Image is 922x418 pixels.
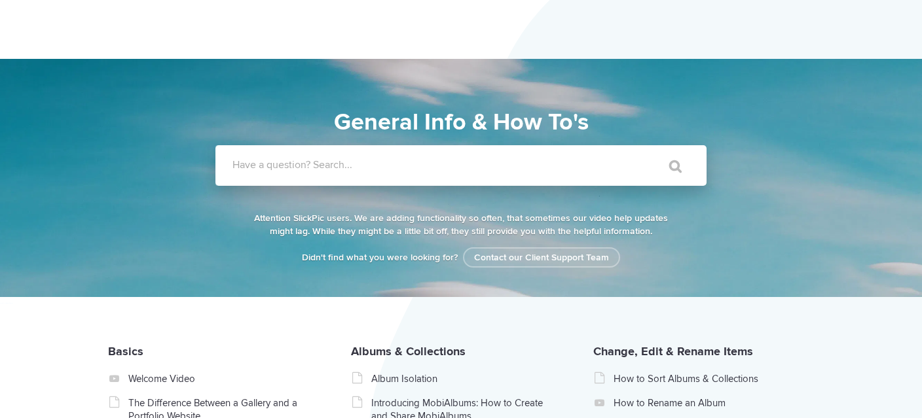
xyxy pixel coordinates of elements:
[614,372,799,385] a: How to Sort Albums & Collections
[251,251,671,264] p: Didn't find what you were looking for?
[251,212,671,238] p: Attention SlickPic users. We are adding functionality so often, that sometimes our video help upd...
[614,396,799,409] a: How to Rename an Album
[232,158,724,171] label: Have a question? Search...
[351,344,466,358] a: Albums & Collections
[371,372,557,385] a: Album Isolation
[108,344,143,358] a: Basics
[157,105,765,140] h1: General Info & How To's
[593,344,753,358] a: Change, Edit & Rename Items
[128,372,314,385] a: Welcome Video
[463,247,620,268] a: Contact our Client Support Team
[642,150,697,182] input: 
